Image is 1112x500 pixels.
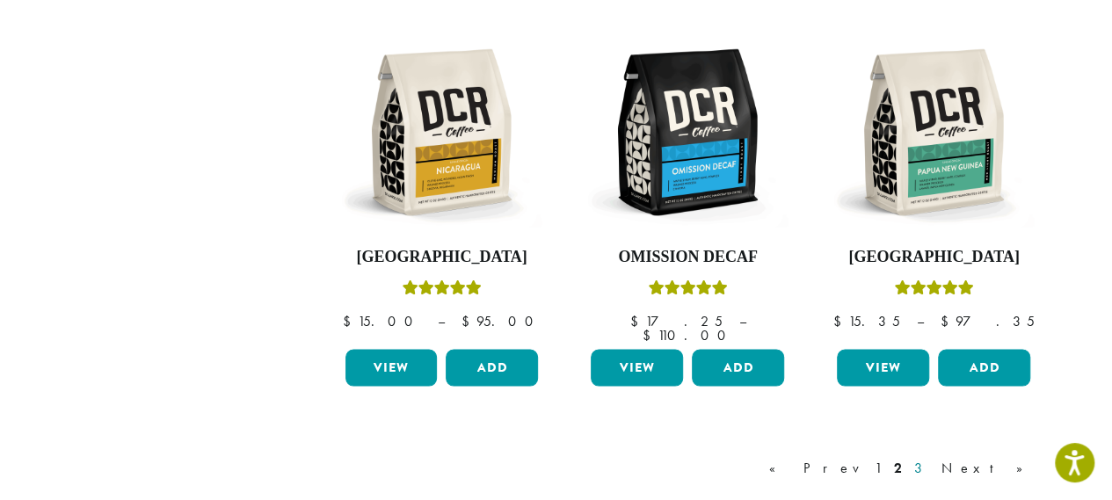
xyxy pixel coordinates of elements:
bdi: 17.25 [629,311,722,330]
a: 1 [871,457,885,478]
div: Rated 4.33 out of 5 [648,277,727,303]
bdi: 15.00 [342,311,420,330]
a: View [837,349,929,386]
span: – [437,311,444,330]
button: Add [692,349,784,386]
bdi: 95.00 [461,311,541,330]
img: DCR-12oz-Nicaragua-Stock-scaled.png [340,31,542,233]
a: [GEOGRAPHIC_DATA]Rated 5.00 out of 5 [832,31,1035,342]
span: $ [461,311,476,330]
a: Omission DecafRated 4.33 out of 5 [586,31,789,342]
span: $ [941,311,956,330]
a: [GEOGRAPHIC_DATA]Rated 5.00 out of 5 [341,31,543,342]
span: $ [833,311,848,330]
span: – [738,311,745,330]
div: Rated 5.00 out of 5 [402,277,481,303]
h4: Omission Decaf [586,247,789,266]
a: 2 [890,457,905,478]
a: View [591,349,683,386]
span: – [917,311,924,330]
span: $ [642,325,657,344]
bdi: 97.35 [941,311,1035,330]
bdi: 15.35 [833,311,900,330]
img: DCR-12oz-Papua-New-Guinea-Stock-scaled.png [832,31,1035,233]
span: $ [629,311,644,330]
div: Rated 5.00 out of 5 [894,277,973,303]
bdi: 110.00 [642,325,733,344]
h4: [GEOGRAPHIC_DATA] [832,247,1035,266]
a: « Prev [766,457,866,478]
span: $ [342,311,357,330]
button: Add [446,349,538,386]
a: Next » [938,457,1039,478]
h4: [GEOGRAPHIC_DATA] [341,247,543,266]
a: View [345,349,438,386]
button: Add [938,349,1030,386]
img: DCR-12oz-Omission-Decaf-scaled.png [586,31,789,233]
a: 3 [911,457,933,478]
